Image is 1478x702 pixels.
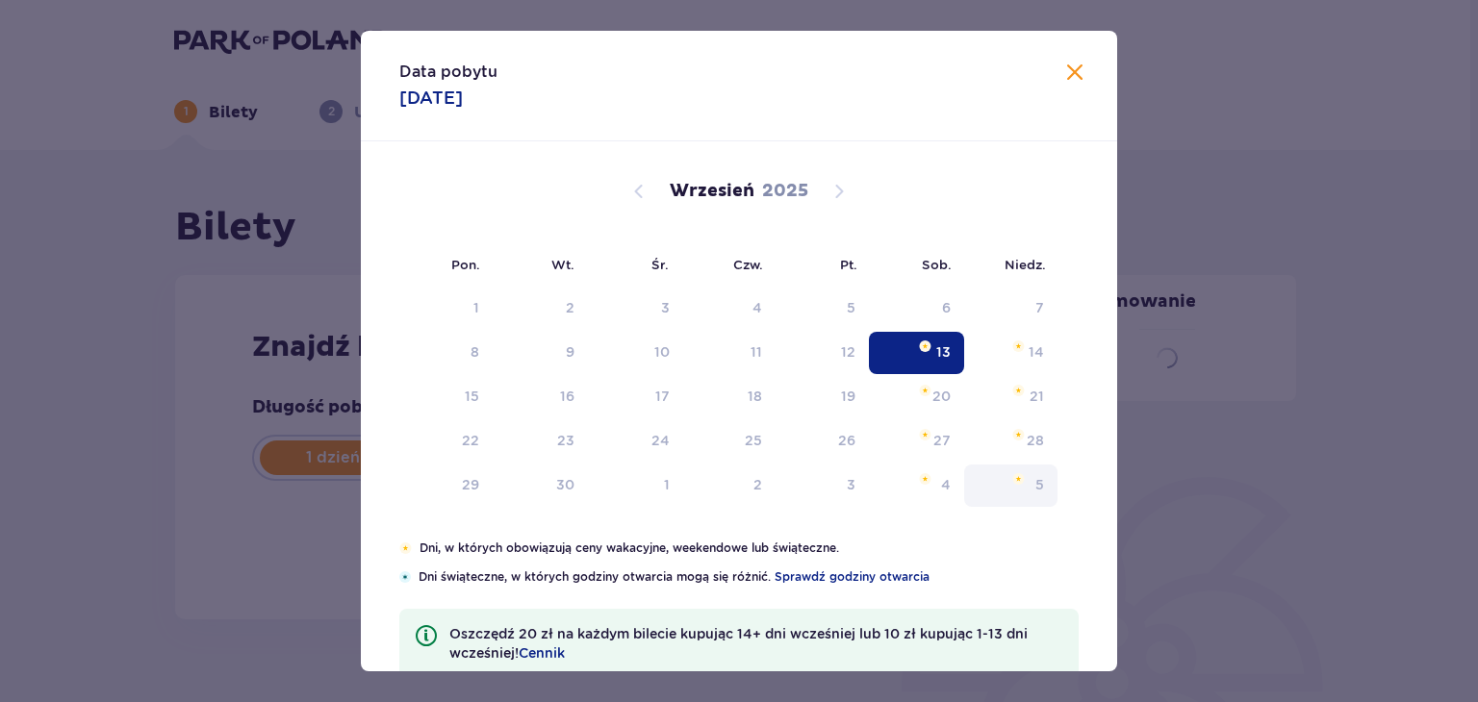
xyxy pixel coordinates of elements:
div: 24 [651,431,670,450]
div: 17 [655,387,670,406]
div: 15 [465,387,479,406]
td: Not available. sobota, 6 września 2025 [869,288,964,330]
td: Not available. piątek, 5 września 2025 [776,288,869,330]
td: Not available. niedziela, 5 października 2025 [964,464,1058,507]
td: Not available. wtorek, 30 września 2025 [493,464,588,507]
div: 27 [933,431,951,450]
div: 16 [560,387,574,406]
div: 9 [566,342,574,362]
div: 12 [841,342,855,362]
div: 1 [664,475,670,494]
td: Not available. niedziela, 7 września 2025 [964,288,1058,330]
div: 4 [941,475,951,494]
div: 22 [462,431,479,450]
td: Not available. piątek, 19 września 2025 [776,376,869,418]
td: Not available. środa, 3 września 2025 [588,288,683,330]
div: 3 [847,475,855,494]
div: 3 [661,298,670,317]
td: Not available. wtorek, 9 września 2025 [493,332,588,374]
p: Dni świąteczne, w których godziny otwarcia mogą się różnić. [419,568,1079,586]
div: 19 [841,387,855,406]
div: 11 [751,342,762,362]
td: Not available. niedziela, 14 września 2025 [964,332,1058,374]
td: Not available. poniedziałek, 22 września 2025 [399,420,493,463]
td: Not available. wtorek, 16 września 2025 [493,376,588,418]
td: Not available. niedziela, 21 września 2025 [964,376,1058,418]
td: Not available. poniedziałek, 15 września 2025 [399,376,493,418]
td: Not available. czwartek, 25 września 2025 [683,420,777,463]
td: Not available. piątek, 12 września 2025 [776,332,869,374]
div: 26 [838,431,855,450]
a: Sprawdź godziny otwarcia [775,568,930,586]
div: 10 [654,342,670,362]
td: Not available. czwartek, 2 października 2025 [683,464,777,507]
td: Not available. piątek, 3 października 2025 [776,464,869,507]
td: Selected. sobota, 13 września 2025 [869,332,964,374]
div: 2 [566,298,574,317]
td: Not available. sobota, 4 października 2025 [869,464,964,507]
div: 30 [556,475,574,494]
p: Dni, w których obowiązują ceny wakacyjne, weekendowe lub świąteczne. [420,539,1079,557]
div: 4 [752,298,762,317]
div: 5 [847,298,855,317]
td: Not available. sobota, 20 września 2025 [869,376,964,418]
div: 20 [932,387,951,406]
div: 23 [557,431,574,450]
td: Not available. środa, 1 października 2025 [588,464,683,507]
td: Not available. sobota, 27 września 2025 [869,420,964,463]
td: Not available. poniedziałek, 1 września 2025 [399,288,493,330]
td: Not available. piątek, 26 września 2025 [776,420,869,463]
div: 1 [473,298,479,317]
td: Not available. czwartek, 11 września 2025 [683,332,777,374]
div: 25 [745,431,762,450]
td: Not available. środa, 24 września 2025 [588,420,683,463]
div: 13 [936,342,951,362]
td: Not available. niedziela, 28 września 2025 [964,420,1058,463]
td: Not available. środa, 17 września 2025 [588,376,683,418]
td: Not available. wtorek, 23 września 2025 [493,420,588,463]
div: 6 [942,298,951,317]
td: Not available. czwartek, 18 września 2025 [683,376,777,418]
td: Not available. środa, 10 września 2025 [588,332,683,374]
div: Calendar [361,141,1117,539]
td: Not available. poniedziałek, 29 września 2025 [399,464,493,507]
div: 8 [471,342,479,362]
div: 18 [748,387,762,406]
td: Not available. czwartek, 4 września 2025 [683,288,777,330]
td: Not available. poniedziałek, 8 września 2025 [399,332,493,374]
td: Not available. wtorek, 2 września 2025 [493,288,588,330]
div: 29 [462,475,479,494]
div: 2 [753,475,762,494]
